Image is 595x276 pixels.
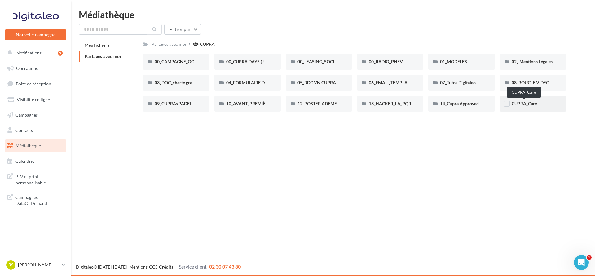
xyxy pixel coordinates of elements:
span: 14_Cupra Approved_OCCASIONS_GARANTIES [440,101,532,106]
iframe: Intercom live chat [574,255,589,270]
button: Notifications 2 [4,46,65,59]
div: 2 [58,51,63,56]
span: Campagnes [15,112,38,117]
span: Boîte de réception [16,81,51,86]
a: RS [PERSON_NAME] [5,259,66,271]
span: 13_HACKER_LA_PQR [369,101,411,106]
span: 00_CAMPAGNE_OCTOBRE [155,59,208,64]
span: Opérations [16,66,38,71]
span: RS [8,262,14,268]
span: 02 30 07 43 80 [209,264,241,270]
div: CUPRA [200,41,215,47]
span: 10_AVANT_PREMIÈRES_CUPRA (VENTES PRIVEES) [226,101,328,106]
span: Notifications [16,50,42,55]
span: Mes fichiers [85,42,109,48]
span: 01_MODELES [440,59,467,64]
a: Mentions [129,264,148,270]
span: 03_DOC_charte graphique et GUIDELINES [155,80,236,85]
a: Visibilité en ligne [4,93,68,106]
span: 09_CUPRAxPADEL [155,101,192,106]
div: Médiathèque [79,10,588,19]
span: 02_ Mentions Légales [512,59,553,64]
a: Crédits [159,264,173,270]
span: 00_RADIO_PHEV [369,59,403,64]
span: Contacts [15,127,33,133]
a: PLV et print personnalisable [4,170,68,188]
a: Calendrier [4,155,68,168]
div: Partagés avec moi [152,41,186,47]
span: PLV et print personnalisable [15,172,64,186]
a: CGS [149,264,157,270]
span: 06_EMAIL_TEMPLATE HTML CUPRA [369,80,441,85]
span: 12. POSTER ADEME [297,101,337,106]
span: 08. BOUCLE VIDEO ECRAN SHOWROOM [512,80,593,85]
a: Contacts [4,124,68,137]
span: Visibilité en ligne [17,97,50,102]
span: Calendrier [15,158,36,164]
span: 04_FORMULAIRE DES DEMANDES CRÉATIVES [226,80,318,85]
a: Campagnes DataOnDemand [4,191,68,209]
button: Nouvelle campagne [5,29,66,40]
span: 1 [587,255,592,260]
a: Campagnes [4,109,68,122]
div: CUPRA_Care [507,87,541,98]
a: Médiathèque [4,139,68,152]
a: Opérations [4,62,68,75]
button: Filtrer par [164,24,201,35]
a: Boîte de réception [4,77,68,90]
span: 00_LEASING_SOCIAL_ÉLECTRIQUE [297,59,367,64]
span: CUPRA_Care [512,101,537,106]
span: 05_BDC VN CUPRA [297,80,336,85]
span: Médiathèque [15,143,41,148]
span: 00_CUPRA DAYS (JPO) [226,59,271,64]
span: Partagés avec moi [85,54,121,59]
span: Service client [179,264,207,270]
span: Campagnes DataOnDemand [15,193,64,206]
span: 07_Tutos Digitaleo [440,80,476,85]
a: Digitaleo [76,264,94,270]
span: © [DATE]-[DATE] - - - [76,264,241,270]
p: [PERSON_NAME] [18,262,59,268]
